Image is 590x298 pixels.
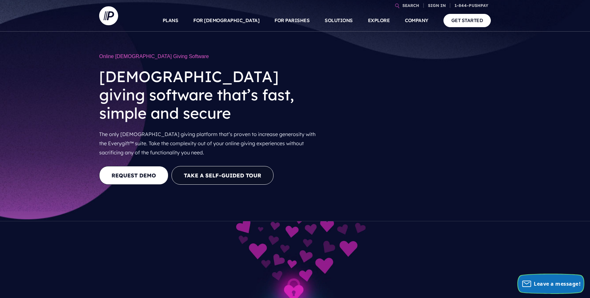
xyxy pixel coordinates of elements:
h1: Online [DEMOGRAPHIC_DATA] Giving Software [99,51,323,63]
a: COMPANY [405,9,428,32]
button: Leave a message! [518,274,584,293]
button: Take a Self-guided Tour [172,166,274,185]
a: EXPLORE [368,9,390,32]
picture: everygift-impact [170,223,421,229]
h2: [DEMOGRAPHIC_DATA] giving software that’s fast, simple and secure [99,63,323,127]
p: The only [DEMOGRAPHIC_DATA] giving platform that’s proven to increase generosity with the Everygi... [99,127,323,159]
a: FOR PARISHES [274,9,310,32]
a: GET STARTED [443,14,491,27]
a: SOLUTIONS [325,9,353,32]
a: PLANS [163,9,178,32]
a: REQUEST DEMO [99,166,168,185]
a: FOR [DEMOGRAPHIC_DATA] [193,9,259,32]
span: Leave a message! [534,280,581,287]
